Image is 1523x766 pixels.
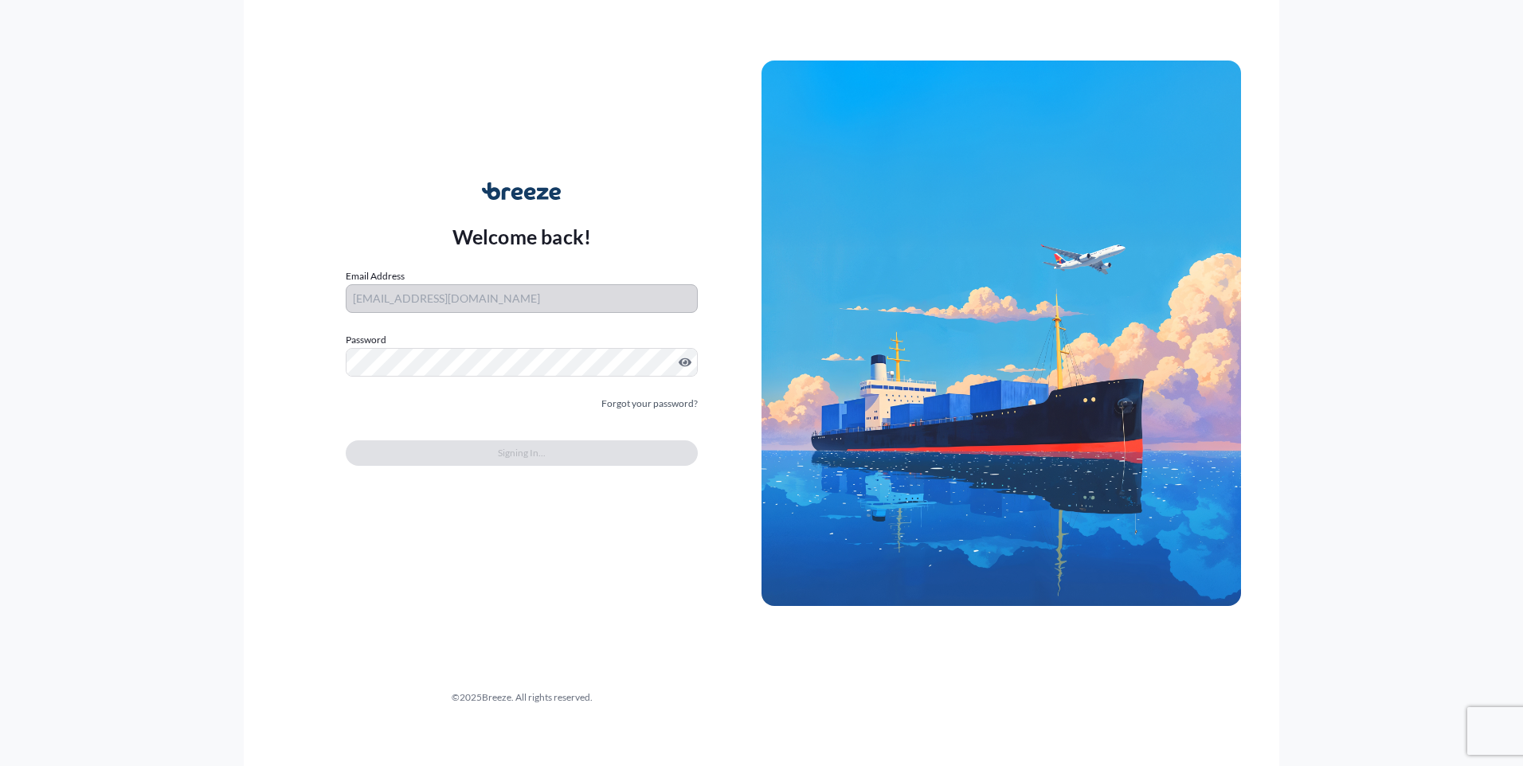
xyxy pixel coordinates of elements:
[498,445,546,461] span: Signing In...
[346,284,698,313] input: example@gmail.com
[346,268,405,284] label: Email Address
[282,690,761,705] div: © 2025 Breeze. All rights reserved.
[761,61,1241,605] img: Ship illustration
[679,356,691,369] button: Show password
[346,440,698,466] button: Signing In...
[452,224,592,249] p: Welcome back!
[346,332,698,348] label: Password
[601,396,698,412] a: Forgot your password?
